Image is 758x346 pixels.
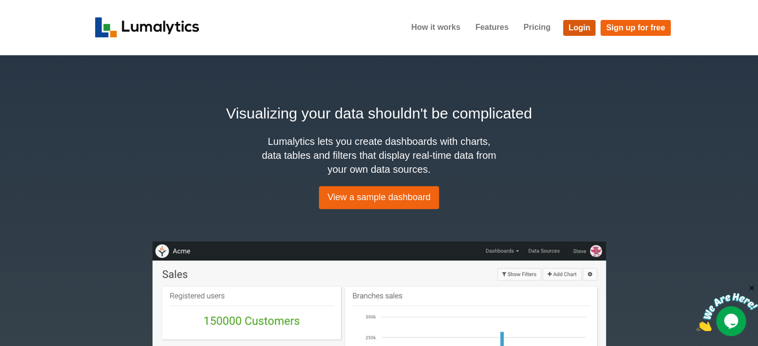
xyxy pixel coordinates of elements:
img: logo_v2-f34f87db3d4d9f5311d6c47995059ad6168825a3e1eb260e01c8041e89355404.png [95,17,199,37]
a: View a sample dashboard [319,186,439,209]
h4: Lumalytics lets you create dashboards with charts, data tables and filters that display real-time... [260,134,499,176]
a: Sign up for free [601,20,670,36]
a: Features [468,15,516,40]
a: How it works [404,15,468,40]
h2: Visualizing your data shouldn't be complicated [95,102,663,124]
a: Pricing [516,15,558,40]
a: Login [563,20,596,36]
iframe: chat widget [696,284,758,331]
